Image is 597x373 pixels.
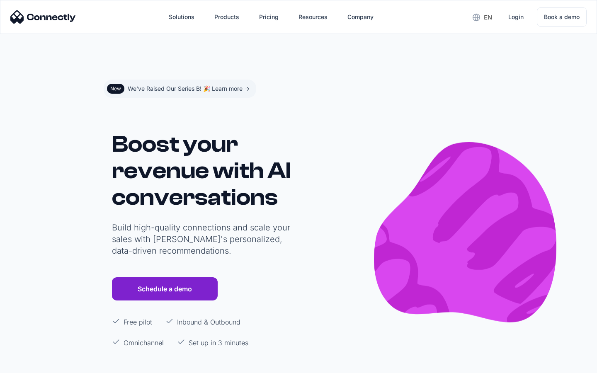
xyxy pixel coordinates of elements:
div: Solutions [162,7,201,27]
img: Connectly Logo [10,10,76,24]
a: NewWe've Raised Our Series B! 🎉 Learn more -> [104,80,256,98]
div: Pricing [259,11,279,23]
p: Free pilot [124,317,152,327]
a: Book a demo [537,7,587,27]
div: en [484,12,492,23]
div: Solutions [169,11,194,23]
div: Resources [298,11,328,23]
div: New [110,85,121,92]
div: Company [347,11,374,23]
p: Set up in 3 minutes [189,338,248,348]
p: Build high-quality connections and scale your sales with [PERSON_NAME]'s personalized, data-drive... [112,222,294,257]
h1: Boost your revenue with AI conversations [112,131,294,211]
div: Company [341,7,380,27]
a: Login [502,7,530,27]
div: en [466,11,498,23]
p: Omnichannel [124,338,164,348]
aside: Language selected: English [8,358,50,370]
p: Inbound & Outbound [177,317,240,327]
div: Products [208,7,246,27]
a: Pricing [252,7,285,27]
div: Login [508,11,524,23]
ul: Language list [17,358,50,370]
div: Products [214,11,239,23]
div: We've Raised Our Series B! 🎉 Learn more -> [128,83,250,94]
a: Schedule a demo [112,277,218,300]
div: Resources [292,7,334,27]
